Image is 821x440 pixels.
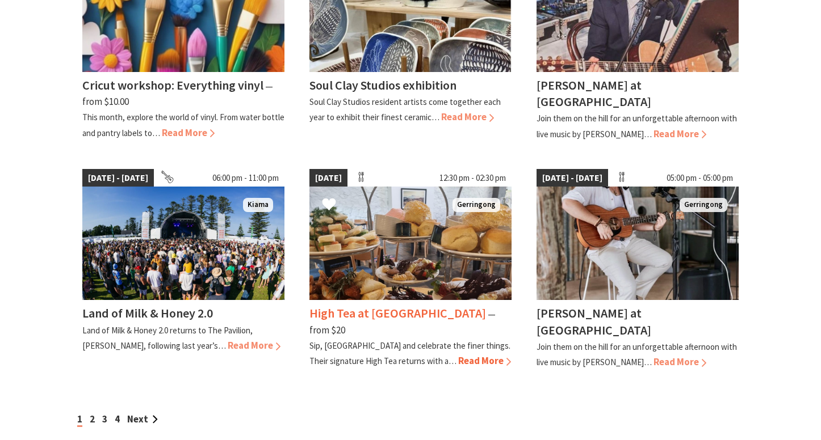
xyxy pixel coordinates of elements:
a: Next [127,413,158,425]
p: Sip, [GEOGRAPHIC_DATA] and celebrate the finer things. Their signature High Tea returns with a… [309,340,510,366]
span: 05:00 pm - 05:00 pm [661,169,739,187]
span: Read More [654,128,706,140]
a: 4 [115,413,120,425]
img: Clearly [82,187,284,300]
h4: High Tea at [GEOGRAPHIC_DATA] [309,305,486,321]
a: 2 [90,413,95,425]
span: Read More [228,339,280,352]
h4: Land of Milk & Honey 2.0 [82,305,213,321]
img: High Tea [309,187,512,300]
a: [DATE] 12:30 pm - 02:30 pm High Tea Gerringong High Tea at [GEOGRAPHIC_DATA] ⁠— from $20 Sip, [GE... [309,169,512,370]
span: [DATE] - [DATE] [82,169,154,187]
span: Kiama [243,198,273,212]
p: Land of Milk & Honey 2.0 returns to The Pavilion, [PERSON_NAME], following last year’s… [82,325,253,351]
span: 1 [77,413,82,427]
h4: [PERSON_NAME] at [GEOGRAPHIC_DATA] [537,305,651,337]
a: [DATE] - [DATE] 05:00 pm - 05:00 pm Tayvin Martins Gerringong [PERSON_NAME] at [GEOGRAPHIC_DATA] ... [537,169,739,370]
p: Join them on the hill for an unforgettable afternoon with live music by [PERSON_NAME]… [537,113,737,139]
span: [DATE] - [DATE] [537,169,608,187]
p: This month, explore the world of vinyl. From water bottle and pantry labels to… [82,112,284,138]
span: Gerringong [680,198,727,212]
img: Tayvin Martins [537,187,739,300]
a: [DATE] - [DATE] 06:00 pm - 11:00 pm Clearly Kiama Land of Milk & Honey 2.0 Land of Milk & Honey 2... [82,169,284,370]
span: Gerringong [453,198,500,212]
span: Read More [654,356,706,368]
h4: [PERSON_NAME] at [GEOGRAPHIC_DATA] [537,77,651,109]
span: Read More [162,126,215,139]
p: Join them on the hill for an unforgettable afternoon with live music by [PERSON_NAME]… [537,341,737,367]
span: Read More [441,111,494,123]
span: [DATE] [309,169,347,187]
h4: Soul Clay Studios exhibition [309,77,456,93]
button: Click to Favourite High Tea at Bella Char [311,186,347,225]
span: 12:30 pm - 02:30 pm [434,169,512,187]
span: 06:00 pm - 11:00 pm [207,169,284,187]
span: ⁠— from $20 [309,308,496,336]
span: Read More [458,354,511,367]
a: 3 [102,413,107,425]
h4: Cricut workshop: Everything vinyl [82,77,263,93]
p: Soul Clay Studios resident artists come together each year to exhibit their finest ceramic… [309,96,501,122]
